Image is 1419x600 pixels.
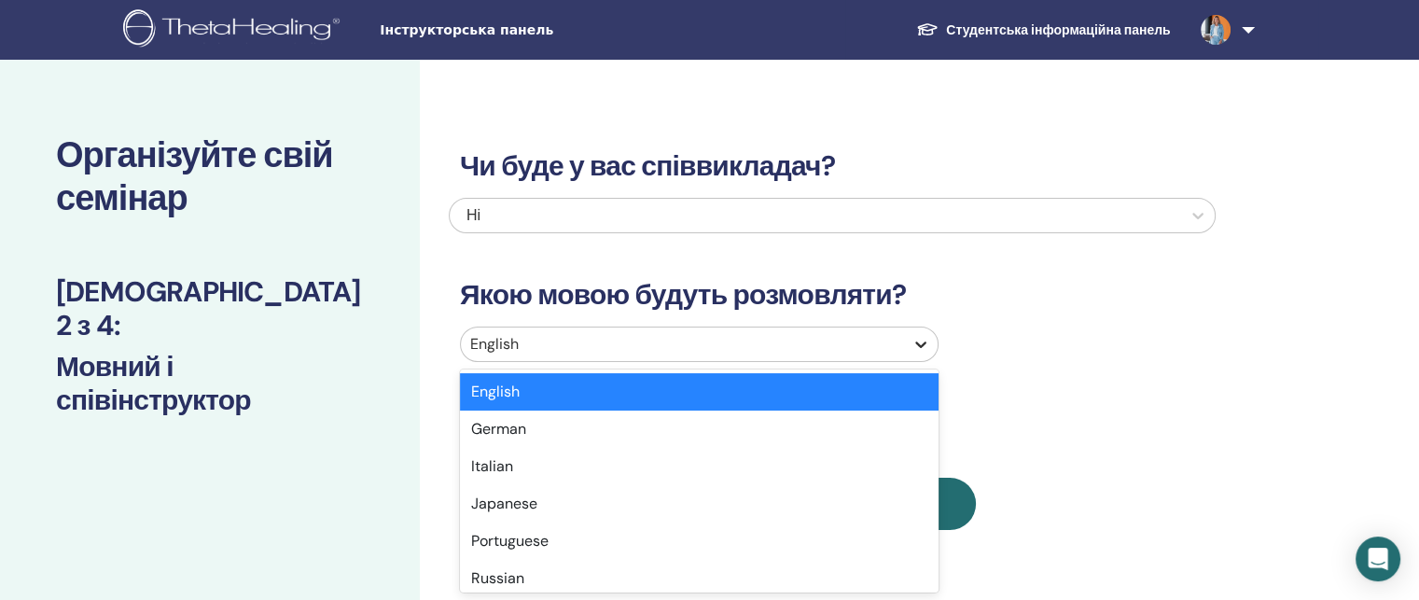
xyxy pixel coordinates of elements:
[449,149,1216,183] h3: Чи буде у вас співвикладач?
[460,560,939,597] div: Russian
[123,9,346,51] img: logo.png
[1356,537,1400,581] div: Open Intercom Messenger
[56,275,364,342] h3: [DEMOGRAPHIC_DATA] 2 з 4 :
[916,21,939,37] img: graduation-cap-white.svg
[460,373,939,411] div: English
[1201,15,1231,45] img: default.jpg
[449,278,1216,312] h3: Якою мовою будуть розмовляти?
[56,134,364,219] h2: Організуйте свій семінар
[460,485,939,523] div: Japanese
[460,411,939,448] div: German
[460,523,939,560] div: Portuguese
[901,13,1185,48] a: Студентська інформаційна панель
[56,350,364,417] h3: Мовний і співінструктор
[460,448,939,485] div: Italian
[466,205,480,225] span: Ні
[380,21,660,40] span: Інструкторська панель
